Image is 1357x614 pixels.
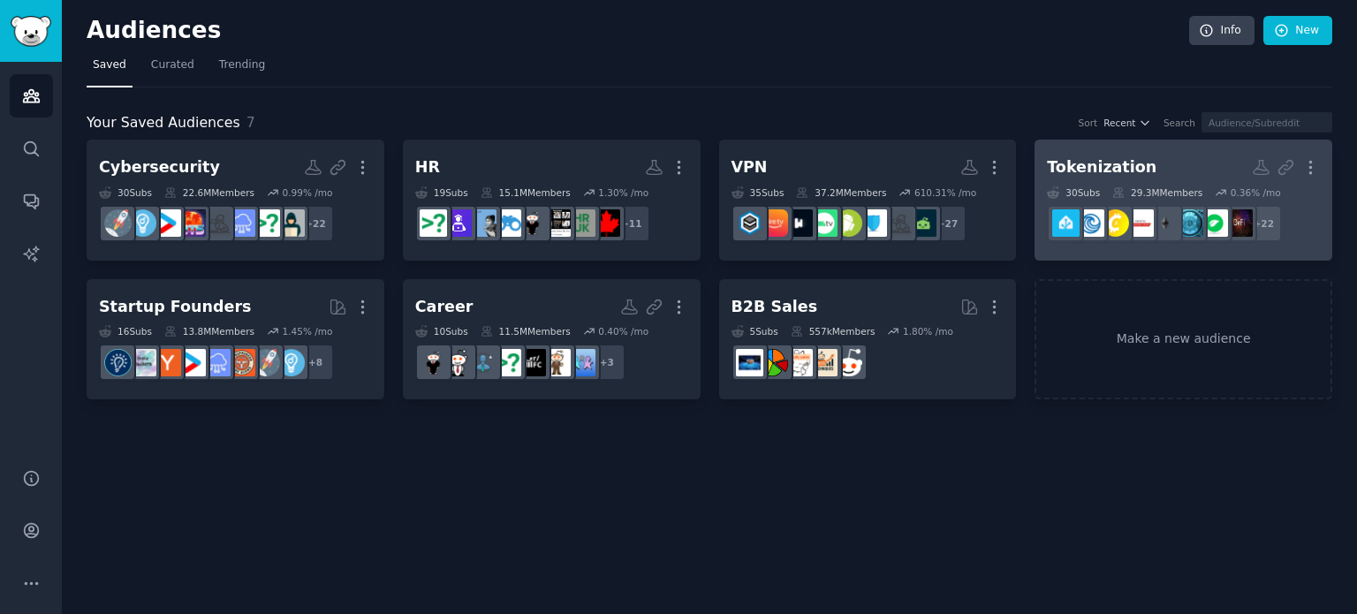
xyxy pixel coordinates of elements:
span: Curated [151,57,194,73]
a: Info [1189,16,1255,46]
img: sales [835,349,862,376]
img: Career_Advice [444,349,472,376]
div: B2B Sales [732,296,818,318]
div: Startup Founders [99,296,251,318]
img: indiehackers [129,349,156,376]
div: 0.36 % /mo [1231,186,1281,199]
div: Cybersecurity [99,156,220,178]
div: + 11 [613,205,650,242]
div: 1.80 % /mo [903,325,953,337]
a: HR19Subs15.1MMembers1.30% /mo+11AskHRCanadaAskHRUKRecruitmentcareerguidanceRemoteJobSearchNotMyJo... [403,140,701,261]
img: NotMyJob [469,209,497,237]
img: CYBERSECURITY_TIPS [860,209,887,237]
span: Saved [93,57,126,73]
img: startups [104,209,132,237]
a: Make a new audience [1035,279,1332,400]
div: 0.40 % /mo [598,325,648,337]
button: Recent [1103,117,1151,129]
div: 0.99 % /mo [282,186,332,199]
img: AskHR [568,349,595,376]
img: SaaS [228,209,255,237]
a: Trending [213,51,271,87]
span: Your Saved Audiences [87,112,240,134]
img: cscareerquestions [494,349,521,376]
img: RemoteJobHunters [444,209,472,237]
img: AskHRUK [568,209,595,237]
div: Tokenization [1047,156,1156,178]
div: VPN [732,156,768,178]
div: + 3 [588,344,625,381]
img: FinancialCareers [519,349,546,376]
img: homeassistant [1052,209,1080,237]
div: 22.6M Members [164,186,254,199]
img: asset_hodler [1077,209,1104,237]
div: HR [415,156,440,178]
a: Tokenization30Subs29.3MMembers0.36% /mo+22deficryptosicocryptoBlockchainChatethereumCryptoBreakin... [1035,140,1332,261]
div: Career [415,296,474,318]
h2: Audiences [87,17,1189,45]
div: 30 Sub s [99,186,152,199]
img: B2BSales [761,349,788,376]
img: Entrepreneur [129,209,156,237]
img: BlockchainChat [1176,209,1203,237]
img: hacking [884,209,912,237]
div: 15.1M Members [481,186,571,199]
img: B_2_B_Selling_Tips [736,349,763,376]
div: 1.30 % /mo [598,186,648,199]
img: blueteamsec [178,209,206,237]
img: Windscribe [785,209,813,237]
span: Recent [1103,117,1135,129]
span: 7 [246,114,255,131]
img: hacking [203,209,231,237]
a: Cybersecurity30Subs22.6MMembers0.99% /mo+22Hacking_TutorialscscareerquestionsSaaShackingblueteams... [87,140,384,261]
img: Android [909,209,936,237]
img: ethereum [1151,209,1179,237]
div: 610.31 % /mo [914,186,976,199]
img: careerguidance [420,349,447,376]
img: AndroidTV [810,209,838,237]
a: VPN35Subs37.2MMembers610.31% /mo+27AndroidhackingCYBERSECURITY_TIPSandroidappsAndroidTVWindscribe... [719,140,1017,261]
img: b2b_sales [785,349,813,376]
img: salestechniques [810,349,838,376]
img: EntrepreneurRideAlong [228,349,255,376]
img: cscareerquestions [420,209,447,237]
div: 37.2M Members [796,186,886,199]
img: androidapps [835,209,862,237]
div: Sort [1079,117,1098,129]
div: 19 Sub s [415,186,468,199]
a: Career10Subs11.5MMembers0.40% /mo+3AskHRhumanresourcesFinancialCareerscscareerquestionscareerchan... [403,279,701,400]
img: icocrypto [1201,209,1228,237]
div: 30 Sub s [1047,186,1100,199]
div: + 22 [1245,205,1282,242]
img: Hacking_Tutorials [277,209,305,237]
div: 13.8M Members [164,325,254,337]
div: 1.45 % /mo [282,325,332,337]
img: SaaS [203,349,231,376]
div: 5 Sub s [732,325,778,337]
div: + 22 [297,205,334,242]
a: B2B Sales5Subs557kMembers1.80% /mosalessalestechniquesb2b_salesB2BSalesB_2_B_Selling_Tips [719,279,1017,400]
a: Startup Founders16Subs13.8MMembers1.45% /mo+8EntrepreneurstartupsEntrepreneurRideAlongSaaSstartup... [87,279,384,400]
div: + 27 [929,205,967,242]
img: cscareerquestions [253,209,280,237]
img: AskHRCanada [593,209,620,237]
img: humanresources [543,349,571,376]
img: careerguidance [519,209,546,237]
div: 35 Sub s [732,186,785,199]
img: startup [154,209,181,237]
img: GummySearch logo [11,16,51,47]
img: careerchange [469,349,497,376]
img: ycombinator [154,349,181,376]
div: + 8 [297,344,334,381]
img: Recruitment [543,209,571,237]
a: New [1263,16,1332,46]
img: deficryptos [1225,209,1253,237]
div: 10 Sub s [415,325,468,337]
img: startup [178,349,206,376]
div: 11.5M Members [481,325,571,337]
img: homelab [736,209,763,237]
img: CryptoBreakingDotCom [1126,209,1154,237]
img: fireTV [761,209,788,237]
img: Entrepreneur [277,349,305,376]
div: Search [1164,117,1195,129]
